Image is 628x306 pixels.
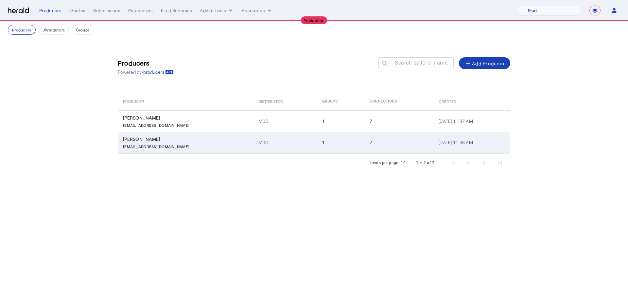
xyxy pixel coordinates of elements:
[317,132,364,153] td: 1
[378,60,390,68] mat-icon: search
[8,25,36,35] button: Producers
[416,160,434,166] div: 1 – 2 of 2
[128,7,153,14] div: Parameters
[8,8,29,14] img: Herald Logo
[200,7,234,14] button: internal dropdown menu
[161,7,192,14] div: Field Schemas
[370,139,431,146] div: 7
[142,69,174,75] a: /producers
[317,110,364,132] td: 1
[118,58,174,67] h3: Producers
[364,92,433,110] th: Connections
[459,57,510,69] button: Add Producer
[401,160,406,166] div: 10
[433,92,510,110] th: Created
[395,60,447,66] mat-label: Search by ID or name
[72,25,94,35] button: Groups
[317,92,364,110] th: Groups
[118,69,174,75] p: Powered by
[464,59,505,67] div: Add Producer
[253,92,317,110] th: Distributor
[433,132,510,153] td: [DATE] 11:38 AM
[253,110,317,132] td: MDO
[370,160,399,166] div: Items per page:
[242,7,273,14] button: Resources dropdown menu
[370,118,431,124] div: 7
[464,59,472,67] mat-icon: add
[123,121,189,128] p: [EMAIL_ADDRESS][DOMAIN_NAME]
[123,143,189,149] p: [EMAIL_ADDRESS][DOMAIN_NAME]
[123,115,251,121] div: [PERSON_NAME]
[123,136,251,143] div: [PERSON_NAME]
[38,25,69,35] button: Distributors
[253,132,317,153] td: MDO
[118,92,253,110] th: Producer
[301,16,327,24] div: Production
[69,7,85,14] div: Quotes
[433,110,510,132] td: [DATE] 11:37 AM
[39,7,61,14] div: Producers
[93,7,120,14] div: Submissions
